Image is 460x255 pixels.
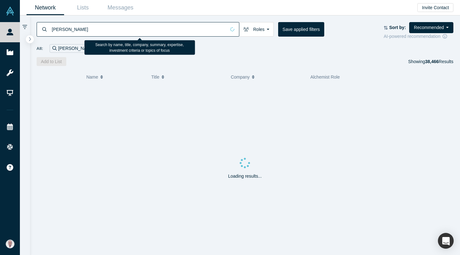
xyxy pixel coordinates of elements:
[37,45,43,52] span: All:
[409,22,453,33] button: Recommended
[6,240,15,248] img: Vetri Venthan Elango's Account
[408,57,453,66] div: Showing
[37,57,66,66] button: Add to List
[86,70,98,84] span: Name
[86,70,145,84] button: Name
[6,7,15,15] img: Alchemist Vault Logo
[151,70,224,84] button: Title
[278,22,324,37] button: Save applied filters
[417,3,453,12] button: Invite Contact
[425,59,439,64] strong: 38,466
[151,70,159,84] span: Title
[425,59,453,64] span: Results
[228,173,262,180] p: Loading results...
[102,0,139,15] a: Messages
[51,22,226,37] input: Search by name, title, company, summary, expertise, investment criteria or topics of focus
[27,0,64,15] a: Network
[310,74,340,80] span: Alchemist Role
[94,45,99,52] button: Remove Filter
[239,22,274,37] button: Roles
[231,70,304,84] button: Company
[50,44,102,53] div: [PERSON_NAME]
[231,70,250,84] span: Company
[384,33,453,40] div: AI-powered recommendation
[389,25,406,30] strong: Sort by:
[64,0,102,15] a: Lists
